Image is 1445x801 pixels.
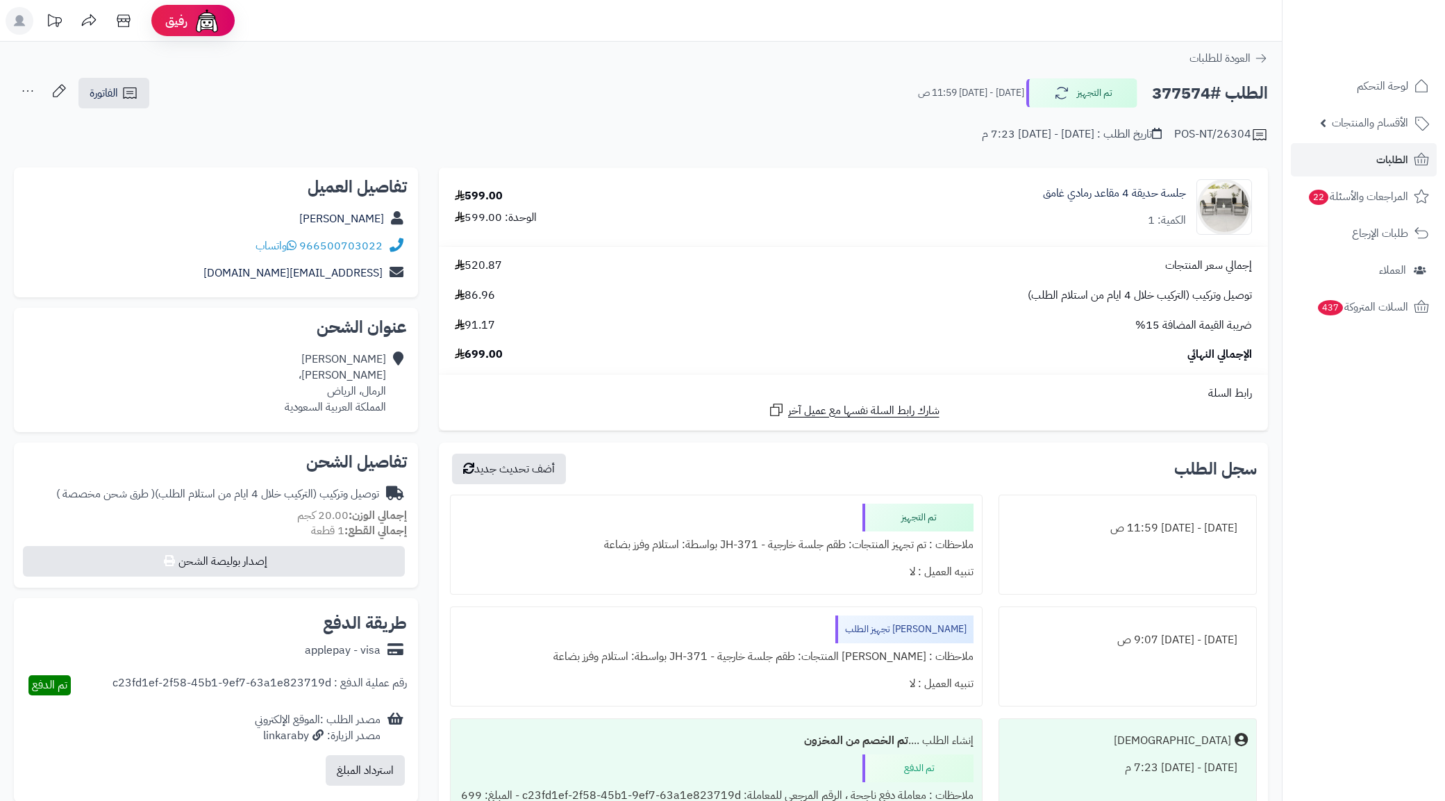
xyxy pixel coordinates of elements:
[804,732,908,749] b: تم الخصم من المخزون
[1043,185,1186,201] a: جلسة حديقة 4 مقاعد رمادي غامق
[1189,50,1268,67] a: العودة للطلبات
[455,210,537,226] div: الوحدة: 599.00
[203,265,383,281] a: [EMAIL_ADDRESS][DOMAIN_NAME]
[1291,69,1437,103] a: لوحة التحكم
[1135,317,1252,333] span: ضريبة القيمة المضافة 15%
[459,531,974,559] div: ملاحظات : تم تجهيز المنتجات: طقم جلسة خارجية - JH-371 بواسطة: استلام وفرز بضاعة
[444,386,1262,402] div: رابط السلة
[1008,515,1248,542] div: [DATE] - [DATE] 11:59 ص
[37,7,72,38] a: تحديثات المنصة
[918,86,1024,100] small: [DATE] - [DATE] 11:59 ص
[1197,179,1251,235] img: 1754462711-110119010022-90x90.jpg
[1379,261,1406,280] span: العملاء
[165,13,187,29] span: رفيق
[32,677,67,693] span: تم الدفع
[349,507,407,524] strong: إجمالي الوزن:
[311,522,407,539] small: 1 قطعة
[323,615,407,631] h2: طريقة الدفع
[1332,113,1408,133] span: الأقسام والمنتجات
[1352,224,1408,243] span: طلبات الإرجاع
[255,712,381,744] div: مصدر الطلب :الموقع الإلكتروني
[1028,288,1252,304] span: توصيل وتركيب (التركيب خلال 4 ايام من استلام الطلب)
[455,258,502,274] span: 520.87
[326,755,405,786] button: استرداد المبلغ
[1152,79,1268,108] h2: الطلب #377574
[1357,76,1408,96] span: لوحة التحكم
[25,319,407,336] h2: عنوان الشحن
[459,670,974,697] div: تنبيه العميل : لا
[455,188,503,204] div: 599.00
[768,402,939,419] a: شارك رابط السلة نفسها مع عميل آخر
[1165,258,1252,274] span: إجمالي سعر المنتجات
[112,675,407,695] div: رقم عملية الدفع : c23fd1ef-2f58-45b1-9ef7-63a1e823719d
[1317,297,1408,317] span: السلات المتروكة
[56,486,379,502] div: توصيل وتركيب (التركيب خلال 4 ايام من استلام الطلب)
[23,546,405,577] button: إصدار بوليصة الشحن
[25,179,407,195] h2: تفاصيل العميل
[1026,79,1137,108] button: تم التجهيز
[299,210,384,227] a: [PERSON_NAME]
[1309,190,1328,205] span: 22
[299,238,383,254] a: 966500703022
[788,403,939,419] span: شارك رابط السلة نفسها مع عميل آخر
[455,317,495,333] span: 91.17
[459,727,974,754] div: إنشاء الطلب ....
[455,288,495,304] span: 86.96
[1376,150,1408,170] span: الطلبات
[1174,461,1257,477] h3: سجل الطلب
[90,85,118,101] span: الفاتورة
[1114,733,1231,749] div: [DEMOGRAPHIC_DATA]
[835,616,974,643] div: [PERSON_NAME] تجهيز الطلب
[982,126,1162,142] div: تاريخ الطلب : [DATE] - [DATE] 7:23 م
[1187,347,1252,363] span: الإجمالي النهائي
[1291,217,1437,250] a: طلبات الإرجاع
[1351,37,1432,66] img: logo-2.png
[1308,187,1408,206] span: المراجعات والأسئلة
[56,486,155,502] span: ( طرق شحن مخصصة )
[1008,754,1248,782] div: [DATE] - [DATE] 7:23 م
[344,522,407,539] strong: إجمالي القطع:
[1174,126,1268,143] div: POS-NT/26304
[1008,627,1248,654] div: [DATE] - [DATE] 9:07 ص
[1189,50,1251,67] span: العودة للطلبات
[455,347,503,363] span: 699.00
[78,78,149,108] a: الفاتورة
[862,754,974,782] div: تم الدفع
[1291,290,1437,324] a: السلات المتروكة437
[256,238,296,254] a: واتساب
[1291,143,1437,176] a: الطلبات
[452,454,566,484] button: أضف تحديث جديد
[285,352,386,415] div: [PERSON_NAME] [PERSON_NAME]، الرمال، الرياض المملكة العربية السعودية
[305,643,381,659] div: applepay - visa
[459,559,974,586] div: تنبيه العميل : لا
[297,507,407,524] small: 20.00 كجم
[1318,300,1343,315] span: 437
[459,643,974,670] div: ملاحظات : [PERSON_NAME] المنتجات: طقم جلسة خارجية - JH-371 بواسطة: استلام وفرز بضاعة
[193,7,221,35] img: ai-face.png
[25,454,407,470] h2: تفاصيل الشحن
[255,728,381,744] div: مصدر الزيارة: linkaraby
[862,504,974,531] div: تم التجهيز
[1291,254,1437,287] a: العملاء
[1148,213,1186,229] div: الكمية: 1
[1291,180,1437,213] a: المراجعات والأسئلة22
